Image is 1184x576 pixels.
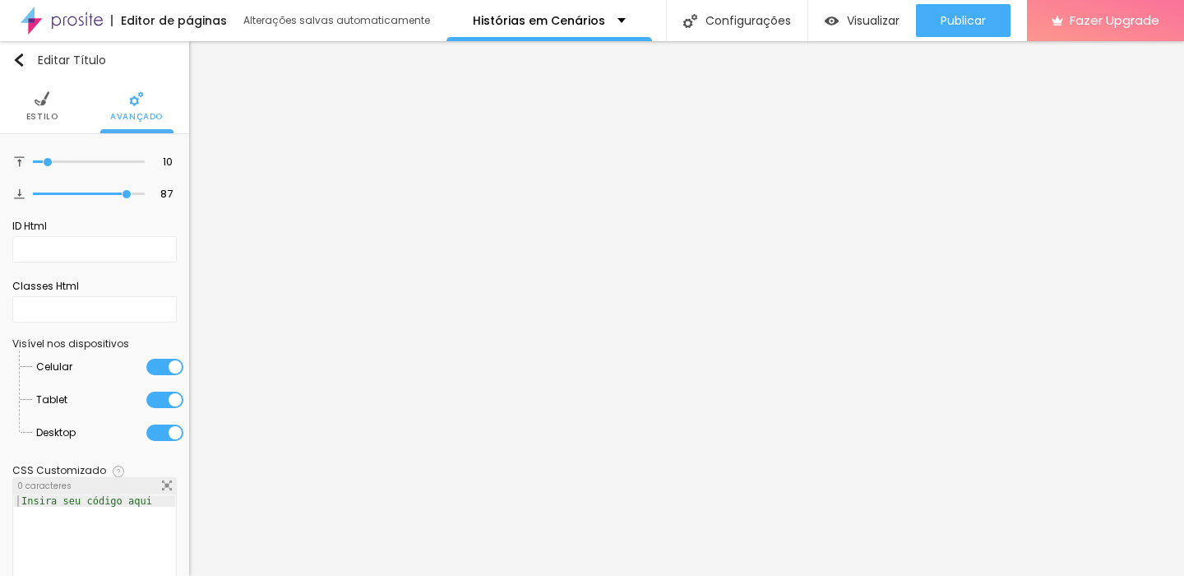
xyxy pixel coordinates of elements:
div: Classes Html [12,279,177,294]
span: Publicar [941,14,986,27]
iframe: Editor [189,41,1184,576]
p: Histórias em Cenários [473,15,605,26]
span: Tablet [36,383,67,416]
img: Icone [14,156,25,167]
button: Publicar [916,4,1011,37]
img: Icone [129,91,144,106]
span: Desktop [36,416,76,449]
div: Editor de páginas [111,15,227,26]
div: ID Html [12,219,177,234]
img: Icone [35,91,49,106]
div: Insira seu código aqui [14,495,160,507]
div: Alterações salvas automaticamente [243,16,432,26]
div: Editar Título [12,53,106,67]
button: Visualizar [808,4,916,37]
div: CSS Customizado [12,466,106,476]
img: Icone [162,481,172,490]
img: Icone [113,466,124,477]
span: Estilo [26,113,58,121]
img: Icone [683,14,697,28]
span: Visualizar [847,14,900,27]
span: Avançado [110,113,163,121]
div: Visível nos dispositivos [12,339,177,349]
span: Fazer Upgrade [1070,13,1159,27]
img: Icone [12,53,25,67]
img: view-1.svg [825,14,839,28]
span: Celular [36,351,72,383]
div: 0 caracteres [13,478,176,495]
img: Icone [14,188,25,199]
